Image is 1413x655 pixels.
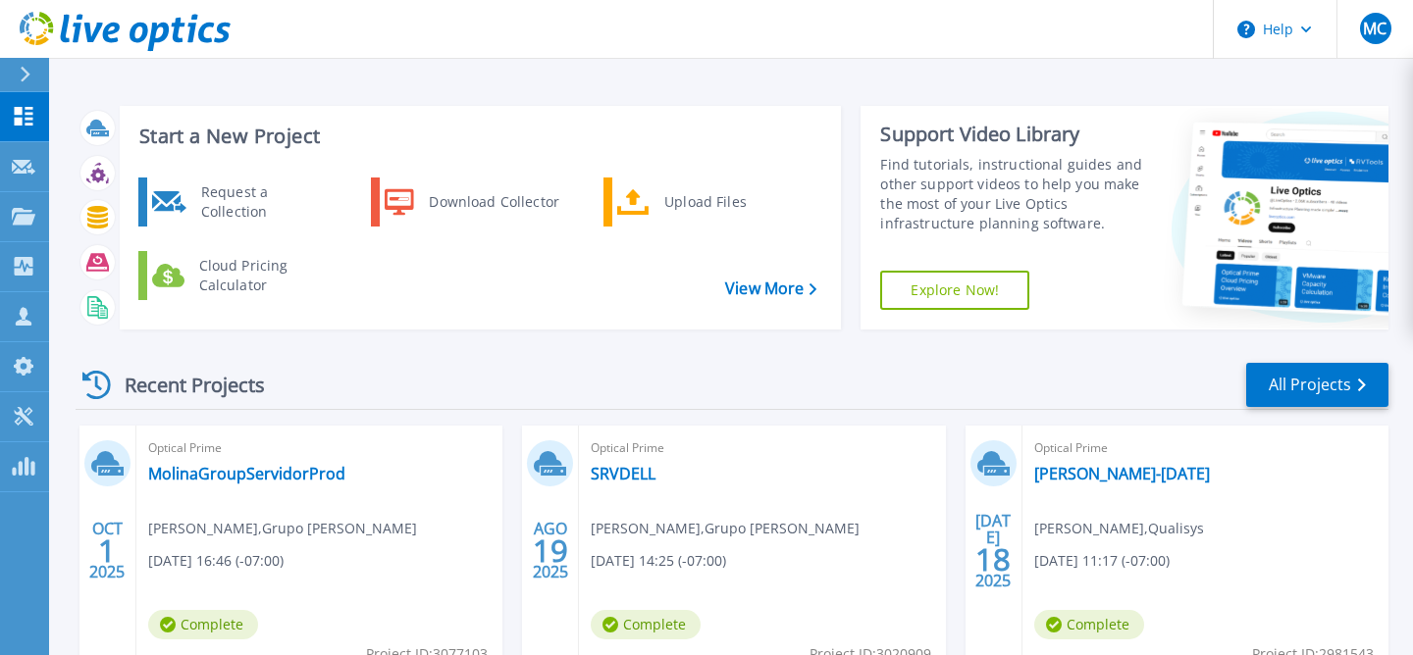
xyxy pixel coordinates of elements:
[139,126,816,147] h3: Start a New Project
[1034,610,1144,639] span: Complete
[1363,21,1387,36] span: MC
[654,182,800,222] div: Upload Files
[1034,550,1170,572] span: [DATE] 11:17 (-07:00)
[591,437,933,459] span: Optical Prime
[974,515,1012,586] div: [DATE] 2025
[1246,363,1388,407] a: All Projects
[148,464,345,483] a: MolinaGroupServidorProd
[725,279,816,298] a: View More
[1034,464,1210,483] a: [PERSON_NAME]-[DATE]
[591,464,655,483] a: SRVDELL
[148,518,417,539] span: [PERSON_NAME] , Grupo [PERSON_NAME]
[98,542,116,559] span: 1
[76,361,291,409] div: Recent Projects
[148,550,284,572] span: [DATE] 16:46 (-07:00)
[148,437,491,459] span: Optical Prime
[880,122,1144,147] div: Support Video Library
[880,271,1029,310] a: Explore Now!
[189,256,335,295] div: Cloud Pricing Calculator
[603,177,805,227] a: Upload Files
[138,177,340,227] a: Request a Collection
[1034,518,1204,539] span: [PERSON_NAME] , Qualisys
[371,177,572,227] a: Download Collector
[591,518,860,539] span: [PERSON_NAME] , Grupo [PERSON_NAME]
[975,551,1011,568] span: 18
[880,155,1144,233] div: Find tutorials, instructional guides and other support videos to help you make the most of your L...
[532,515,569,586] div: AGO 2025
[88,515,126,586] div: OCT 2025
[1034,437,1377,459] span: Optical Prime
[533,542,568,559] span: 19
[138,251,340,300] a: Cloud Pricing Calculator
[591,610,701,639] span: Complete
[591,550,726,572] span: [DATE] 14:25 (-07:00)
[191,182,335,222] div: Request a Collection
[419,182,567,222] div: Download Collector
[148,610,258,639] span: Complete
